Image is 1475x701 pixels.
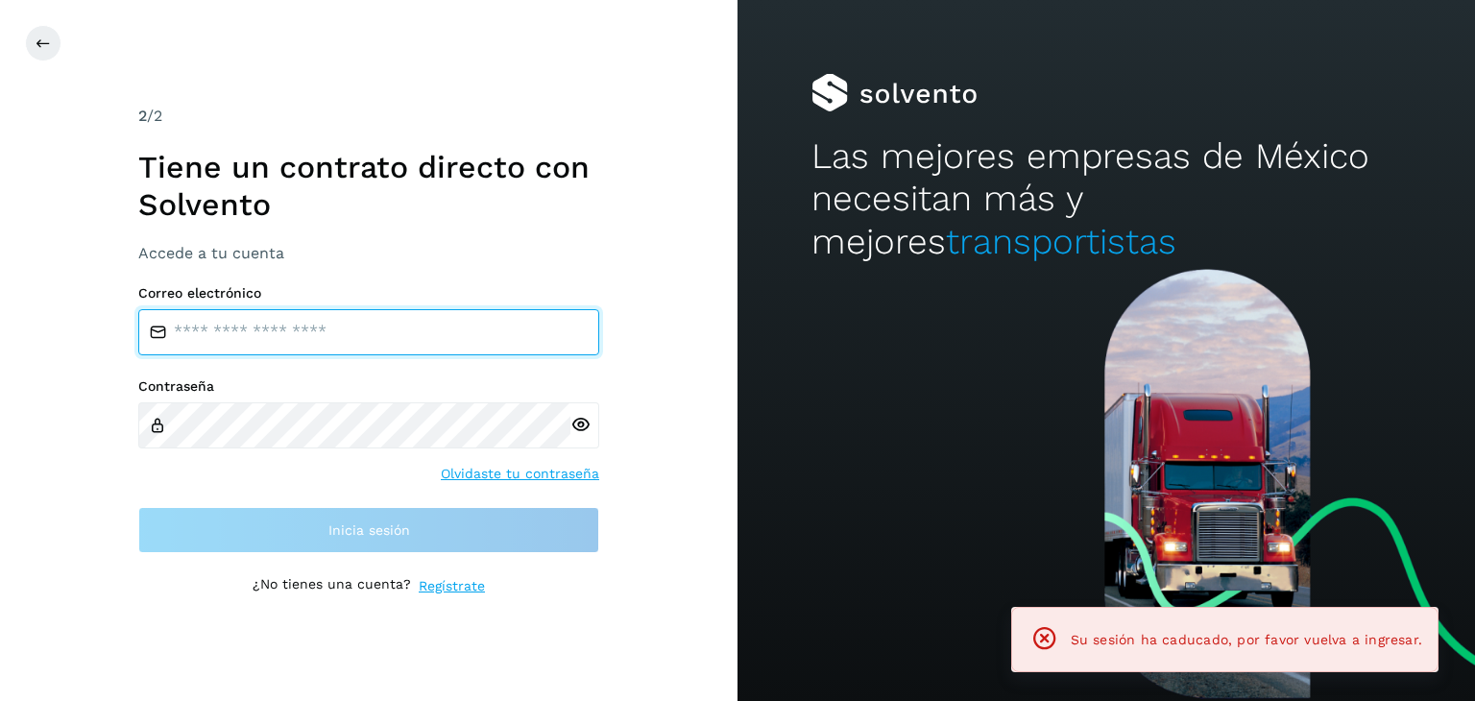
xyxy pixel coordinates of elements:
[138,285,599,302] label: Correo electrónico
[138,507,599,553] button: Inicia sesión
[138,244,599,262] h3: Accede a tu cuenta
[419,576,485,596] a: Regístrate
[138,149,599,223] h1: Tiene un contrato directo con Solvento
[946,221,1176,262] span: transportistas
[253,576,411,596] p: ¿No tienes una cuenta?
[1071,632,1422,647] span: Su sesión ha caducado, por favor vuelva a ingresar.
[441,464,599,484] a: Olvidaste tu contraseña
[328,523,410,537] span: Inicia sesión
[811,135,1401,263] h2: Las mejores empresas de México necesitan más y mejores
[138,378,599,395] label: Contraseña
[138,107,147,125] span: 2
[138,105,599,128] div: /2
